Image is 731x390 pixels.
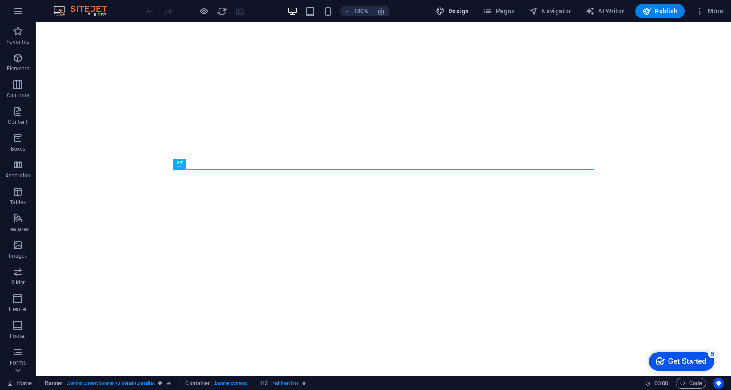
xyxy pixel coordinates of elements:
button: More [692,4,727,18]
div: Get Started [26,10,65,18]
button: reload [216,6,227,16]
i: Element contains an animation [302,381,306,386]
span: Design [436,7,469,16]
span: . red-headline [271,378,298,389]
img: Editor Logo [51,6,118,16]
h6: 100% [354,6,368,16]
p: Slider [11,279,25,286]
p: Tables [10,199,26,206]
button: Pages [479,4,518,18]
span: Click to select. Double-click to edit [185,378,210,389]
p: Header [9,306,27,313]
span: Code [680,378,702,389]
button: 100% [340,6,372,16]
div: Get Started 5 items remaining, 0% complete [7,4,72,23]
p: Forms [10,359,26,366]
p: Favorites [6,38,29,45]
i: On resize automatically adjust zoom level to fit chosen device. [377,7,385,15]
span: : [661,380,662,386]
a: Click to cancel selection. Double-click to open Pages [7,378,32,389]
span: AI Writer [586,7,624,16]
span: Publish [642,7,677,16]
span: Click to select. Double-click to edit [45,378,64,389]
span: . banner-content [214,378,246,389]
p: Accordion [5,172,30,179]
button: Navigator [525,4,575,18]
div: Design (Ctrl+Alt+Y) [432,4,473,18]
span: Click to select. Double-click to edit [260,378,268,389]
span: Navigator [529,7,571,16]
p: Elements [7,65,29,72]
div: 5 [66,2,75,11]
button: Click here to leave preview mode and continue editing [198,6,209,16]
i: This element is a customizable preset [158,381,162,386]
p: Features [7,226,29,233]
p: Columns [7,92,29,99]
button: Usercentrics [713,378,724,389]
i: Reload page [217,6,227,16]
button: Publish [635,4,685,18]
span: . banner .preset-banner-v3-default .parallax [67,378,155,389]
nav: breadcrumb [45,378,306,389]
span: More [695,7,723,16]
p: Footer [10,333,26,340]
p: Content [8,119,28,126]
button: Design [432,4,473,18]
h6: Session time [645,378,669,389]
p: Images [9,252,27,259]
button: AI Writer [582,4,628,18]
span: Pages [483,7,514,16]
p: Boxes [11,145,25,152]
i: This element contains a background [166,381,171,386]
button: Code [676,378,706,389]
span: 00 00 [654,378,668,389]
